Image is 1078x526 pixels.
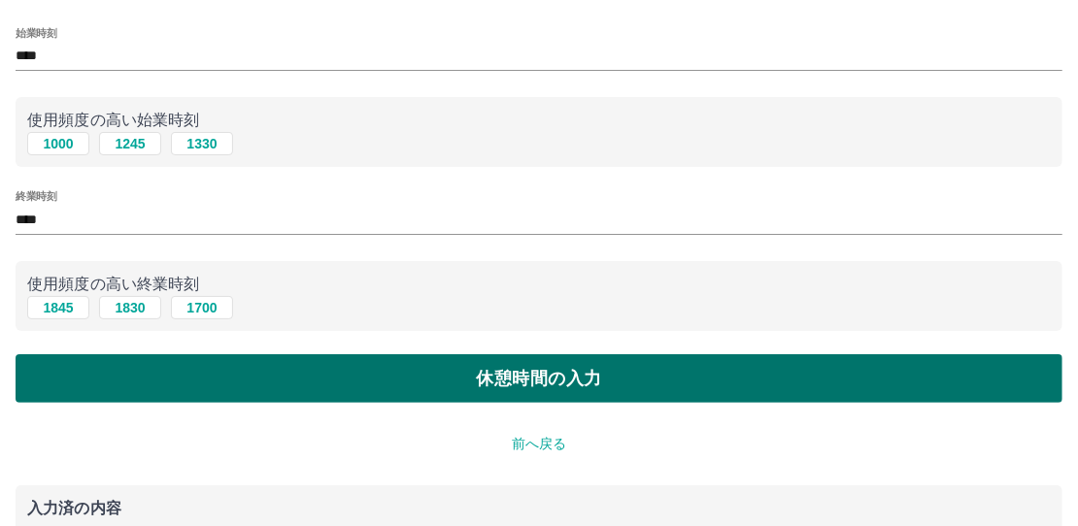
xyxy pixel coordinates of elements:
p: 使用頻度の高い終業時刻 [27,273,1051,296]
label: 始業時刻 [16,25,56,40]
button: 1845 [27,296,89,319]
button: 1700 [171,296,233,319]
p: 前へ戻る [16,434,1062,454]
p: 入力済の内容 [27,501,1051,516]
button: 休憩時間の入力 [16,354,1062,403]
p: 使用頻度の高い始業時刻 [27,109,1051,132]
button: 1830 [99,296,161,319]
button: 1330 [171,132,233,155]
button: 1245 [99,132,161,155]
label: 終業時刻 [16,189,56,204]
button: 1000 [27,132,89,155]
